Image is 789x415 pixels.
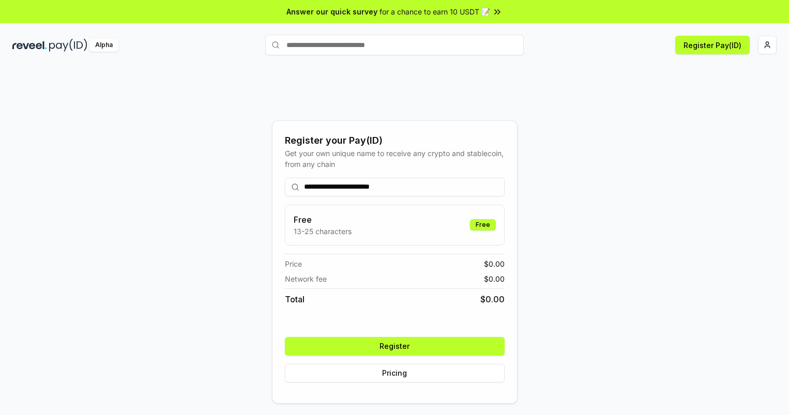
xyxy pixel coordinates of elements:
[285,258,302,269] span: Price
[484,273,505,284] span: $ 0.00
[12,39,47,52] img: reveel_dark
[675,36,750,54] button: Register Pay(ID)
[484,258,505,269] span: $ 0.00
[285,337,505,356] button: Register
[285,364,505,382] button: Pricing
[380,6,490,17] span: for a chance to earn 10 USDT 📝
[470,219,496,230] div: Free
[294,213,352,226] h3: Free
[294,226,352,237] p: 13-25 characters
[89,39,118,52] div: Alpha
[480,293,505,305] span: $ 0.00
[49,39,87,52] img: pay_id
[285,293,305,305] span: Total
[286,6,377,17] span: Answer our quick survey
[285,133,505,148] div: Register your Pay(ID)
[285,273,327,284] span: Network fee
[285,148,505,170] div: Get your own unique name to receive any crypto and stablecoin, from any chain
